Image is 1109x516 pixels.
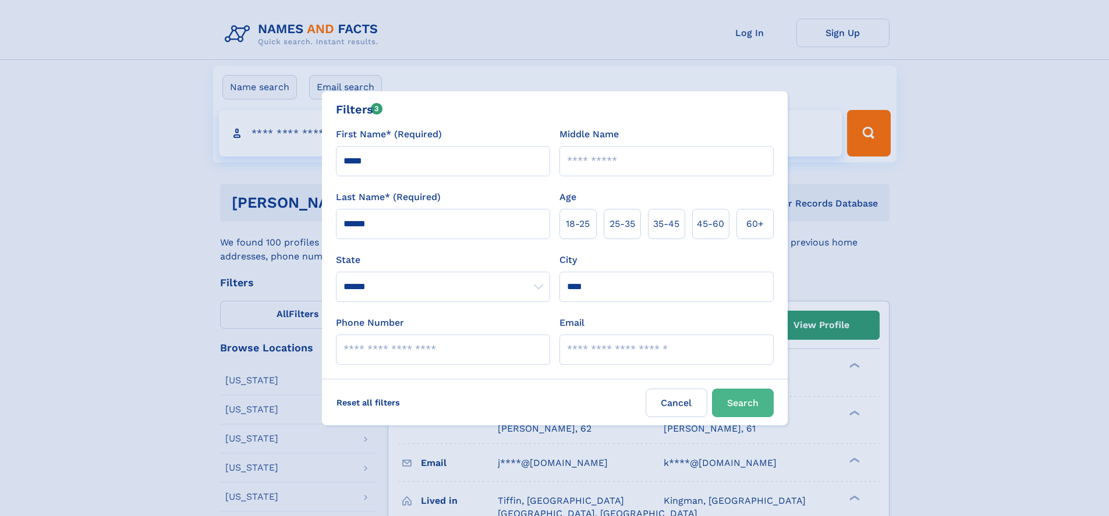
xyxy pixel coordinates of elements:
span: 18‑25 [566,217,590,231]
label: Phone Number [336,316,404,330]
label: Last Name* (Required) [336,190,441,204]
label: City [559,253,577,267]
span: 45‑60 [697,217,724,231]
label: First Name* (Required) [336,127,442,141]
label: Email [559,316,584,330]
div: Filters [336,101,383,118]
label: Reset all filters [329,389,408,417]
label: Cancel [646,389,707,417]
button: Search [712,389,774,417]
label: State [336,253,550,267]
span: 60+ [746,217,764,231]
span: 25‑35 [610,217,635,231]
label: Age [559,190,576,204]
label: Middle Name [559,127,619,141]
span: 35‑45 [653,217,679,231]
